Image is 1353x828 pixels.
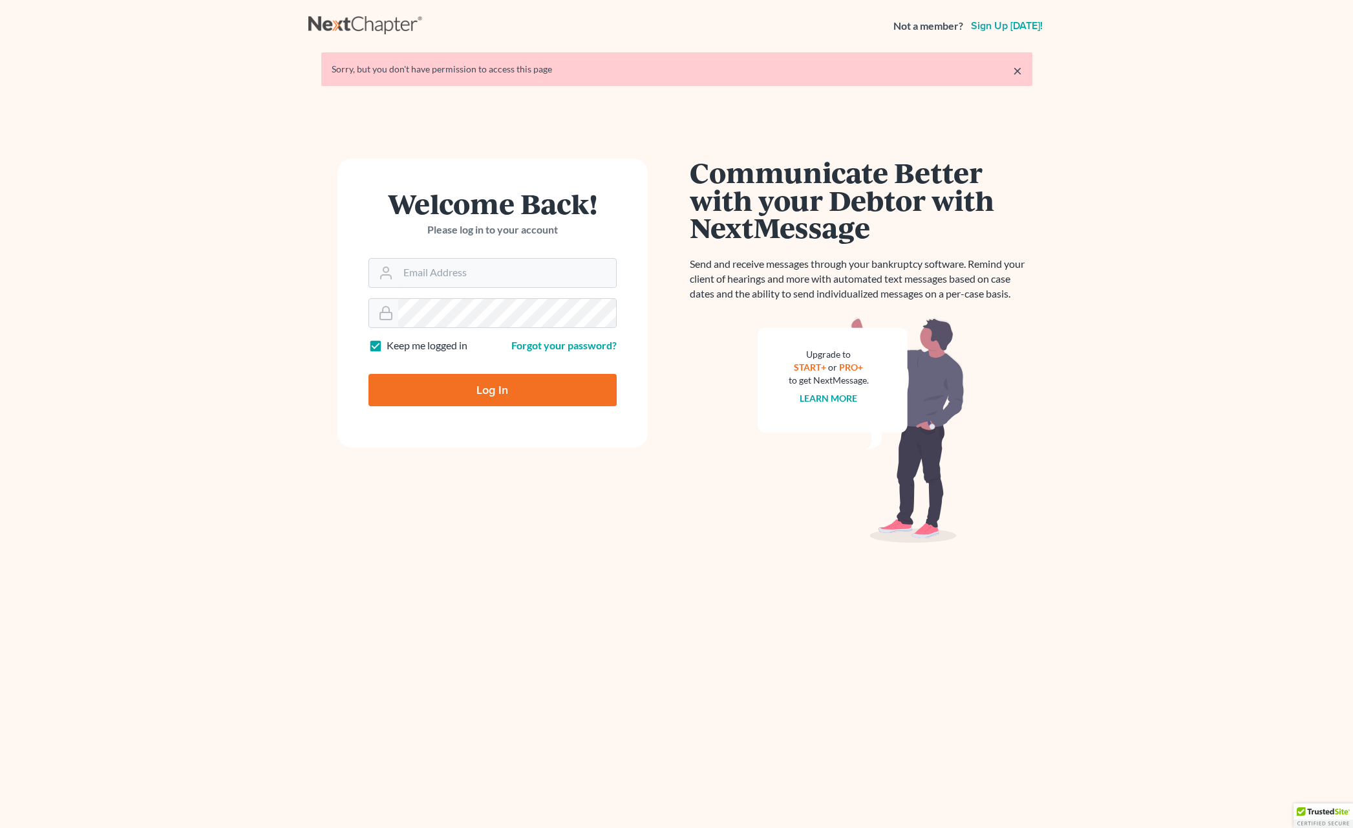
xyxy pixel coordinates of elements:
[387,338,467,353] label: Keep me logged in
[690,158,1032,241] h1: Communicate Better with your Debtor with NextMessage
[794,362,826,373] a: START+
[758,317,964,543] img: nextmessage_bg-59042aed3d76b12b5cd301f8e5b87938c9018125f34e5fa2b7a6b67550977c72.svg
[690,257,1032,301] p: Send and receive messages through your bankruptcy software. Remind your client of hearings and mo...
[368,374,617,406] input: Log In
[800,393,857,404] a: Learn more
[511,339,617,351] a: Forgot your password?
[839,362,863,373] a: PRO+
[968,21,1045,31] a: Sign up [DATE]!
[368,223,617,237] p: Please log in to your account
[398,259,616,287] input: Email Address
[789,348,869,361] div: Upgrade to
[1013,63,1022,78] a: ×
[828,362,837,373] span: or
[368,190,617,217] h1: Welcome Back!
[789,374,869,387] div: to get NextMessage.
[332,63,1022,76] div: Sorry, but you don't have permission to access this page
[1294,803,1353,828] div: TrustedSite Certified
[893,19,963,34] strong: Not a member?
